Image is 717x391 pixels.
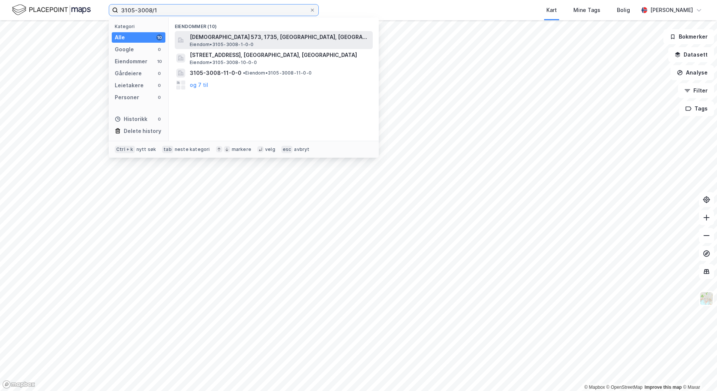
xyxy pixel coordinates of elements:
[243,70,245,76] span: •
[190,81,208,90] button: og 7 til
[573,6,600,15] div: Mine Tags
[12,3,91,16] img: logo.f888ab2527a4732fd821a326f86c7f29.svg
[115,146,135,153] div: Ctrl + k
[670,65,714,80] button: Analyse
[115,81,144,90] div: Leietakere
[136,146,156,152] div: nytt søk
[115,45,134,54] div: Google
[678,83,714,98] button: Filter
[584,385,605,390] a: Mapbox
[156,58,162,64] div: 10
[156,70,162,76] div: 0
[606,385,643,390] a: OpenStreetMap
[124,127,161,136] div: Delete history
[281,146,293,153] div: esc
[645,385,682,390] a: Improve this map
[668,47,714,62] button: Datasett
[175,146,210,152] div: neste kategori
[115,24,165,29] div: Kategori
[232,146,251,152] div: markere
[190,60,257,66] span: Eiendom • 3105-3008-10-0-0
[190,42,254,48] span: Eiendom • 3105-3008-1-0-0
[546,6,557,15] div: Kart
[115,115,147,124] div: Historikk
[679,355,717,391] div: Kontrollprogram for chat
[190,69,241,78] span: 3105-3008-11-0-0
[115,93,139,102] div: Personer
[190,51,370,60] span: [STREET_ADDRESS], [GEOGRAPHIC_DATA], [GEOGRAPHIC_DATA]
[679,355,717,391] iframe: Chat Widget
[115,69,142,78] div: Gårdeiere
[2,380,35,389] a: Mapbox homepage
[156,116,162,122] div: 0
[156,34,162,40] div: 10
[118,4,309,16] input: Søk på adresse, matrikkel, gårdeiere, leietakere eller personer
[162,146,173,153] div: tab
[190,33,370,42] span: [DEMOGRAPHIC_DATA] 573, 1735, [GEOGRAPHIC_DATA], [GEOGRAPHIC_DATA]
[156,46,162,52] div: 0
[617,6,630,15] div: Bolig
[265,146,275,152] div: velg
[679,101,714,116] button: Tags
[243,70,312,76] span: Eiendom • 3105-3008-11-0-0
[156,82,162,88] div: 0
[115,33,125,42] div: Alle
[650,6,693,15] div: [PERSON_NAME]
[699,291,714,306] img: Z
[663,29,714,44] button: Bokmerker
[169,18,379,31] div: Eiendommer (10)
[115,57,147,66] div: Eiendommer
[294,146,309,152] div: avbryt
[156,94,162,100] div: 0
